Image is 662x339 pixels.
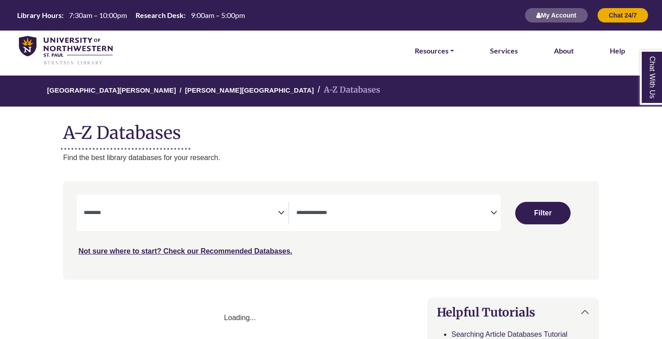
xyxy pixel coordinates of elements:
[314,84,380,97] li: A-Z Databases
[132,10,186,20] th: Research Desk:
[14,10,64,20] th: Library Hours:
[63,312,417,324] div: Loading...
[415,45,454,57] a: Resources
[63,116,599,143] h1: A-Z Databases
[84,210,278,217] textarea: Filter
[191,11,245,19] span: 9:00am – 5:00pm
[69,11,127,19] span: 7:30am – 10:00pm
[428,298,599,326] button: Helpful Tutorials
[63,181,599,279] nav: Search filters
[525,8,588,23] button: My Account
[296,210,490,217] textarea: Filter
[63,76,599,107] nav: breadcrumb
[185,85,314,94] a: [PERSON_NAME][GEOGRAPHIC_DATA]
[14,10,249,19] table: Hours Today
[47,85,176,94] a: [GEOGRAPHIC_DATA][PERSON_NAME]
[451,330,567,338] a: Searching Article Databases Tutorial
[554,45,574,57] a: About
[597,8,648,23] button: Chat 24/7
[19,36,113,66] img: library_home
[515,202,571,224] button: Submit for Search Results
[610,45,625,57] a: Help
[525,11,588,19] a: My Account
[63,152,599,164] p: Find the best library databases for your research.
[14,10,249,21] a: Hours Today
[78,247,292,255] a: Not sure where to start? Check our Recommended Databases.
[597,11,648,19] a: Chat 24/7
[490,45,518,57] a: Services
